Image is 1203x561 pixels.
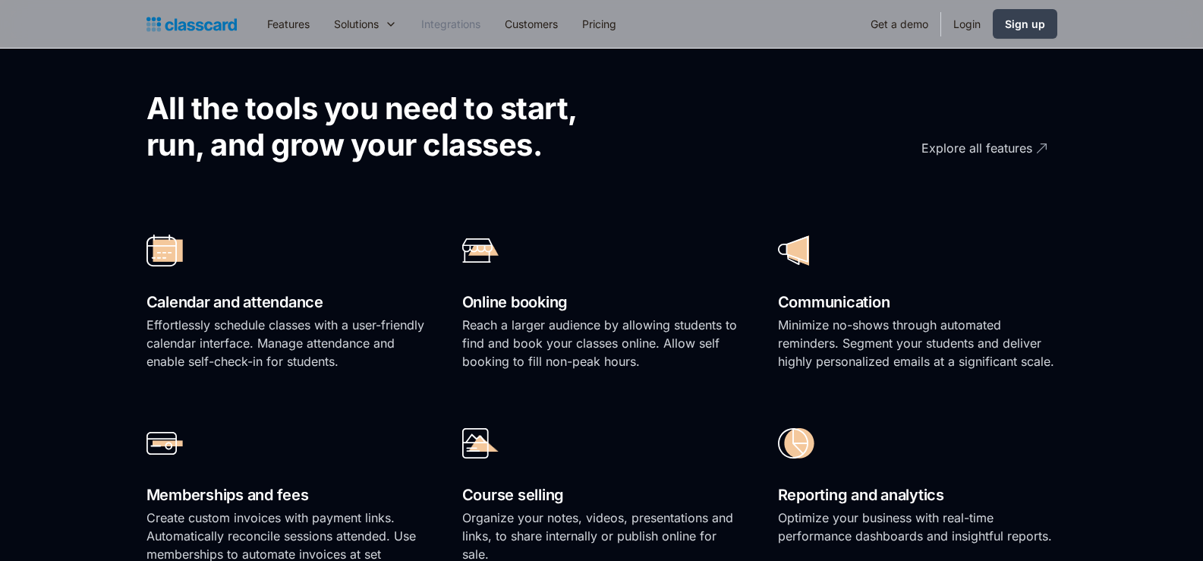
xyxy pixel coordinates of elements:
[778,509,1057,545] p: Optimize your business with real-time performance dashboards and insightful reports.
[1151,509,1188,546] iframe: Intercom live chat
[570,7,628,41] a: Pricing
[146,289,426,316] h2: Calendar and attendance
[778,482,1057,509] h2: Reporting and analytics
[146,316,426,370] p: Effortlessly schedule classes with a user-friendly calendar interface. Manage attendance and enab...
[858,7,940,41] a: Get a demo
[334,16,379,32] div: Solutions
[1005,16,1045,32] div: Sign up
[993,9,1057,39] a: Sign up
[941,7,993,41] a: Login
[146,14,237,35] a: Logo
[778,316,1057,370] p: Minimize no-shows through automated reminders. Segment your students and deliver highly personali...
[146,90,628,163] h2: All the tools you need to start, run, and grow your classes.
[778,289,1057,316] h2: Communication
[255,7,322,41] a: Features
[837,128,1050,169] a: Explore all features
[462,289,742,316] h2: Online booking
[409,7,493,41] a: Integrations
[462,316,742,370] p: Reach a larger audience by allowing students to find and book your classes online. Allow self boo...
[921,128,1032,157] div: Explore all features
[493,7,570,41] a: Customers
[462,482,742,509] h2: Course selling
[322,7,409,41] div: Solutions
